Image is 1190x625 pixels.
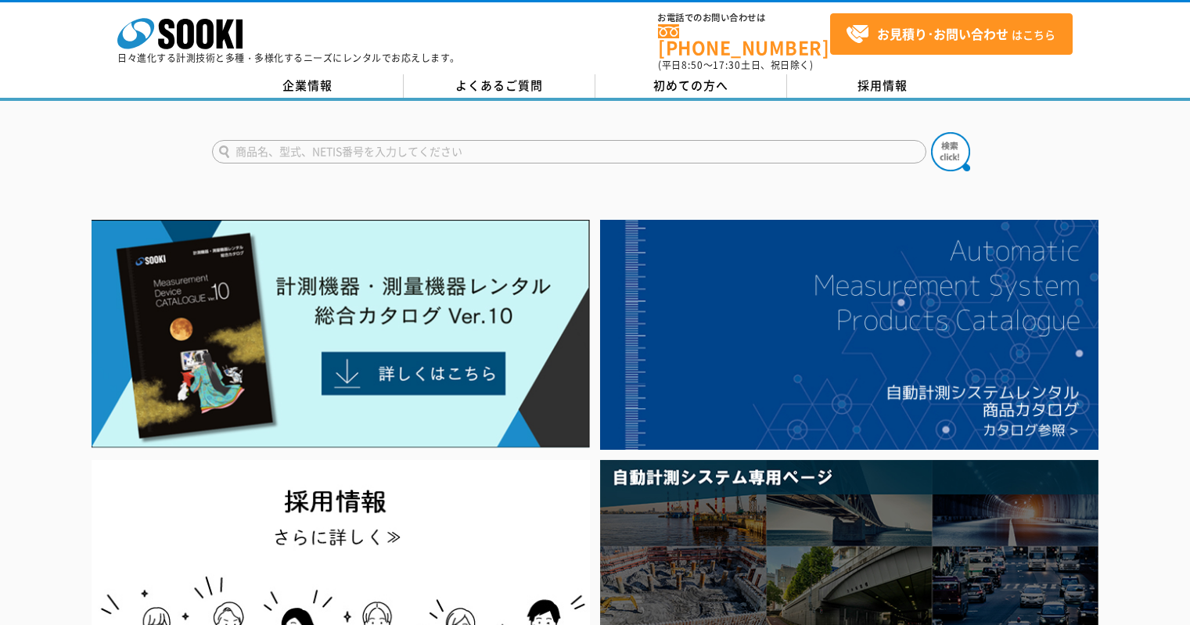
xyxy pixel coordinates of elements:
span: (平日 ～ 土日、祝日除く) [658,58,813,72]
span: 17:30 [713,58,741,72]
span: 8:50 [681,58,703,72]
a: [PHONE_NUMBER] [658,24,830,56]
img: btn_search.png [931,132,970,171]
input: 商品名、型式、NETIS番号を入力してください [212,140,926,163]
img: 自動計測システムカタログ [600,220,1098,450]
a: 採用情報 [787,74,979,98]
strong: お見積り･お問い合わせ [877,24,1008,43]
img: Catalog Ver10 [92,220,590,448]
span: 初めての方へ [653,77,728,94]
a: 企業情報 [212,74,404,98]
a: よくあるご質問 [404,74,595,98]
span: はこちら [846,23,1055,46]
p: 日々進化する計測技術と多種・多様化するニーズにレンタルでお応えします。 [117,53,460,63]
a: お見積り･お問い合わせはこちら [830,13,1073,55]
span: お電話でのお問い合わせは [658,13,830,23]
a: 初めての方へ [595,74,787,98]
